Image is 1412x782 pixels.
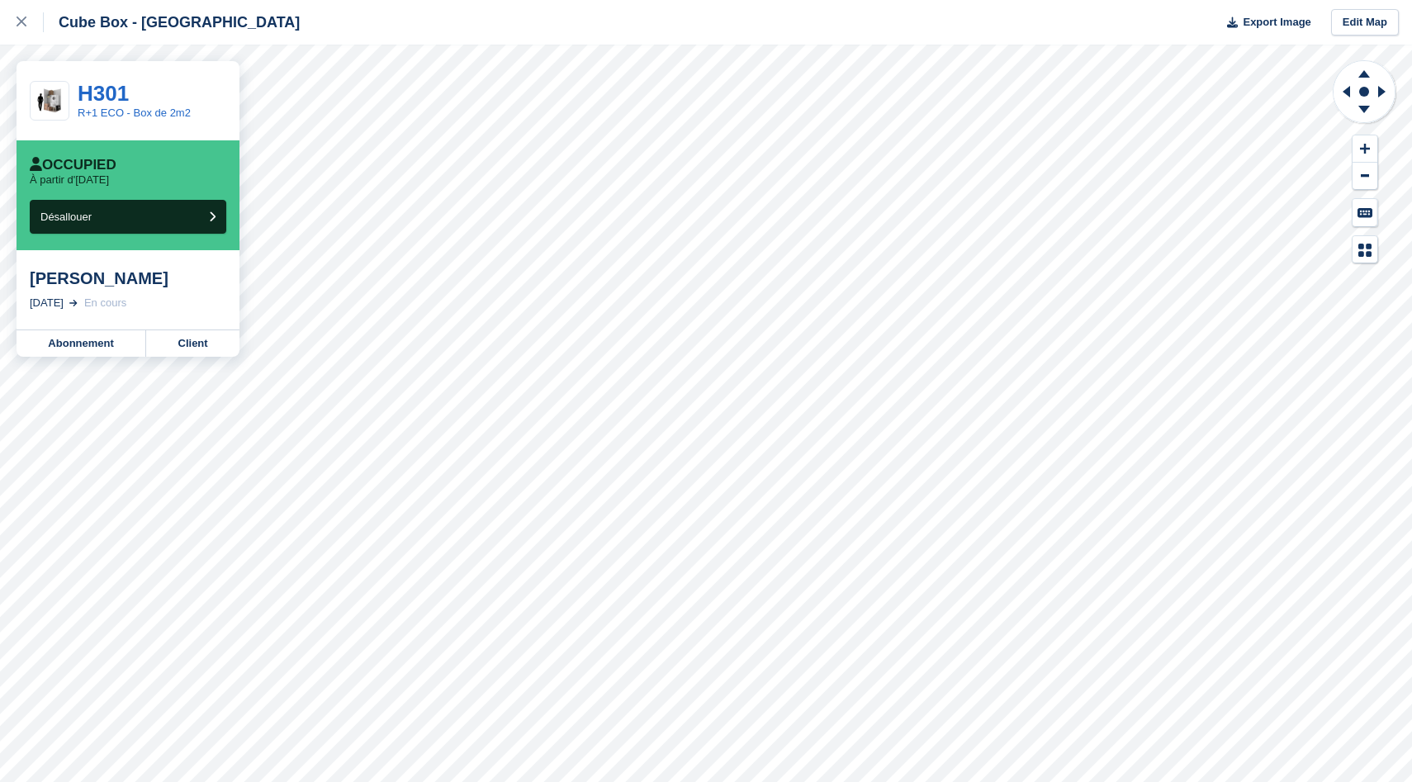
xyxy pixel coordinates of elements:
div: Occupied [30,157,116,173]
img: 20-sqft-unit.jpg [31,87,69,116]
span: Désallouer [40,211,92,223]
button: Zoom Out [1353,163,1377,190]
div: [DATE] [30,295,64,311]
button: Keyboard Shortcuts [1353,199,1377,226]
button: Zoom In [1353,135,1377,163]
div: [PERSON_NAME] [30,268,226,288]
button: Map Legend [1353,236,1377,263]
img: arrow-right-light-icn-cde0832a797a2874e46488d9cf13f60e5c3a73dbe684e267c42b8395dfbc2abf.svg [69,300,78,306]
div: En cours [84,295,126,311]
button: Désallouer [30,200,226,234]
a: R+1 ECO - Box de 2m2 [78,107,191,119]
div: Cube Box - [GEOGRAPHIC_DATA] [44,12,300,32]
button: Export Image [1217,9,1311,36]
a: H301 [78,81,129,106]
a: Abonnement [17,330,146,357]
a: Edit Map [1331,9,1399,36]
p: À partir d'[DATE] [30,173,109,187]
span: Export Image [1243,14,1310,31]
a: Client [146,330,239,357]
